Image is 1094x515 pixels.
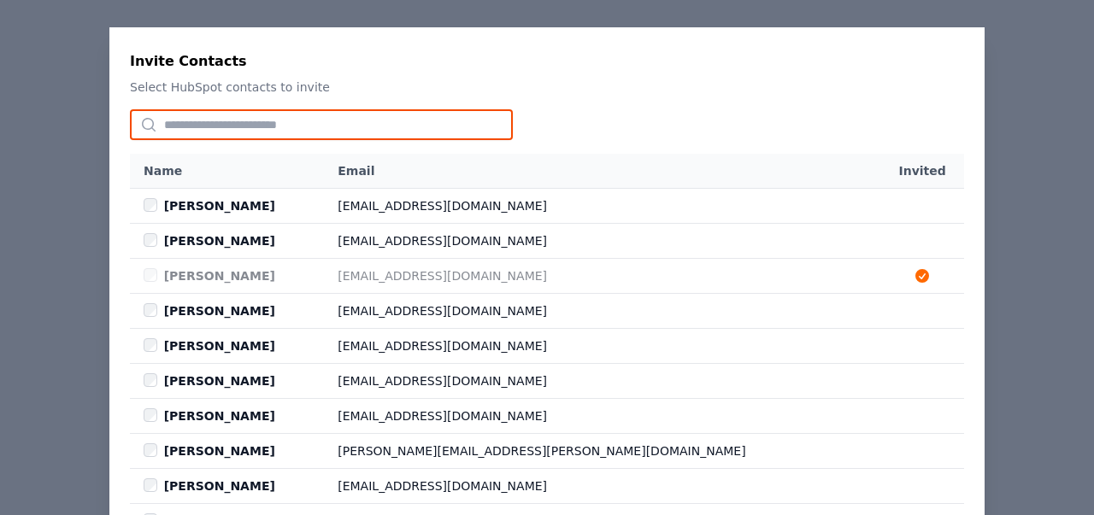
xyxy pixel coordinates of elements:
span: [EMAIL_ADDRESS][DOMAIN_NAME] [338,197,872,214]
span: Select HubSpot contacts to invite [130,80,330,94]
input: [PERSON_NAME] [144,233,157,247]
span: [PERSON_NAME][EMAIL_ADDRESS][PERSON_NAME][DOMAIN_NAME] [338,442,872,459]
input: [PERSON_NAME] [144,373,157,387]
span: [EMAIL_ADDRESS][DOMAIN_NAME] [338,372,872,389]
input: [PERSON_NAME] [144,478,157,492]
span: [EMAIL_ADDRESS][DOMAIN_NAME] [338,232,872,249]
label: [PERSON_NAME] [144,407,275,424]
span: [EMAIL_ADDRESS][DOMAIN_NAME] [338,267,872,284]
th: Invited [880,154,964,188]
label: [PERSON_NAME] [144,267,275,284]
input: [PERSON_NAME] [144,268,157,282]
th: Name [130,154,329,189]
h3: Invite Contacts [130,51,247,72]
label: [PERSON_NAME] [144,337,275,354]
input: [PERSON_NAME] [144,443,157,457]
span: [EMAIL_ADDRESS][DOMAIN_NAME] [338,337,872,354]
input: [PERSON_NAME] [144,198,157,212]
span: [EMAIL_ADDRESS][DOMAIN_NAME] [338,407,872,424]
label: [PERSON_NAME] [144,442,275,459]
label: [PERSON_NAME] [144,197,275,214]
span: [EMAIL_ADDRESS][DOMAIN_NAME] [338,302,872,319]
label: [PERSON_NAME] [144,232,275,249]
input: [PERSON_NAME] [144,338,157,352]
label: [PERSON_NAME] [144,372,275,389]
label: [PERSON_NAME] [144,477,275,495]
th: Email [329,154,880,189]
span: [EMAIL_ADDRESS][DOMAIN_NAME] [338,477,872,495]
input: [PERSON_NAME] [144,303,157,317]
input: [PERSON_NAME] [144,408,157,422]
label: [PERSON_NAME] [144,302,275,319]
